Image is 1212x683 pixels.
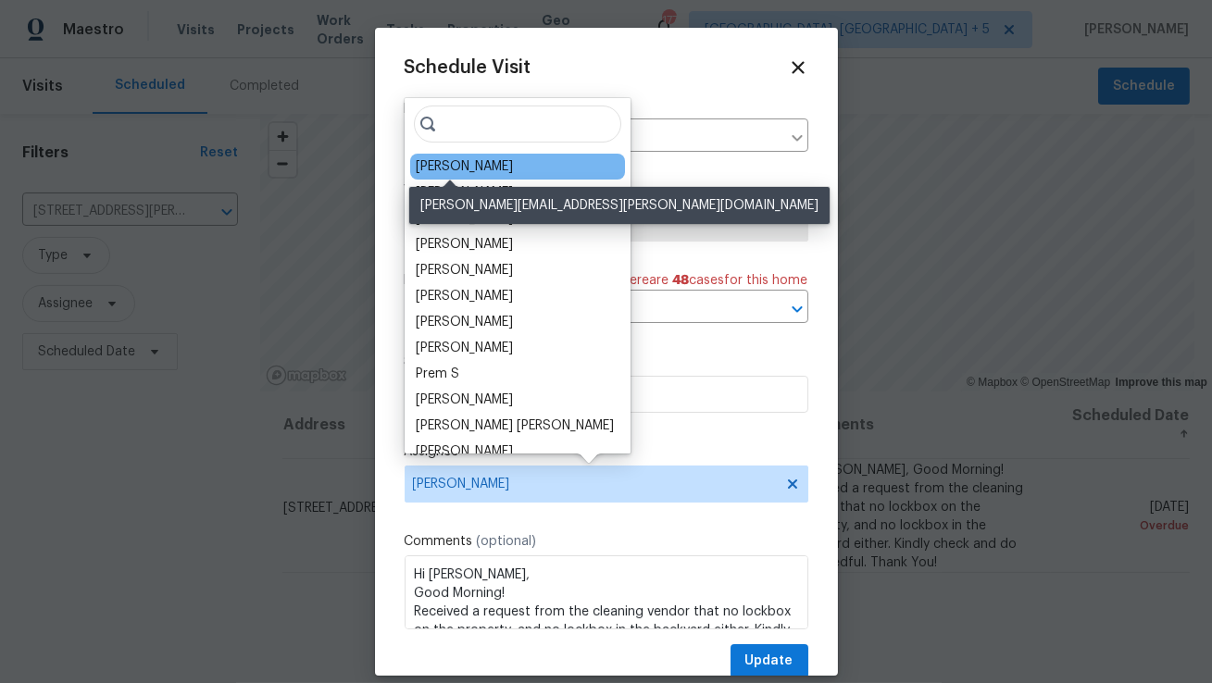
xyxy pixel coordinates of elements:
[405,555,808,629] textarea: Hi [PERSON_NAME], Good Morning! Received a request from the cleaning vendor that no lockbox on th...
[416,313,513,331] div: [PERSON_NAME]
[615,271,808,290] span: There are case s for this home
[416,261,513,279] div: [PERSON_NAME]
[416,391,513,409] div: [PERSON_NAME]
[416,183,513,202] div: [PERSON_NAME]
[416,416,614,435] div: [PERSON_NAME] [PERSON_NAME]
[731,644,808,678] button: Update
[416,235,513,254] div: [PERSON_NAME]
[784,296,810,322] button: Open
[745,650,793,673] span: Update
[416,365,459,383] div: Prem S
[788,57,808,78] span: Close
[416,339,513,357] div: [PERSON_NAME]
[405,532,808,551] label: Comments
[405,58,531,77] span: Schedule Visit
[416,442,513,461] div: [PERSON_NAME]
[416,287,513,305] div: [PERSON_NAME]
[413,477,776,491] span: [PERSON_NAME]
[416,157,513,176] div: [PERSON_NAME]
[477,535,537,548] span: (optional)
[673,274,690,287] span: 48
[409,187,830,224] div: [PERSON_NAME][EMAIL_ADDRESS][PERSON_NAME][DOMAIN_NAME]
